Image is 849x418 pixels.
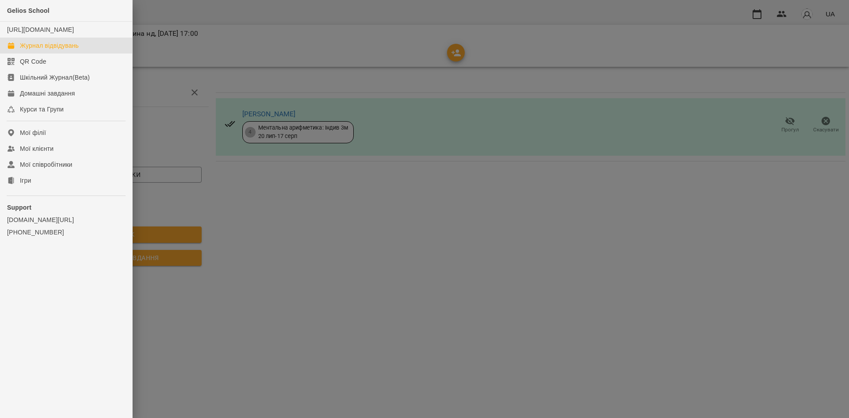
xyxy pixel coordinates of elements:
[20,144,54,153] div: Мої клієнти
[7,203,125,212] p: Support
[20,176,31,185] div: Ігри
[7,215,125,224] a: [DOMAIN_NAME][URL]
[20,128,46,137] div: Мої філії
[7,7,50,14] span: Gelios School
[20,57,46,66] div: QR Code
[20,160,73,169] div: Мої співробітники
[20,105,64,114] div: Курси та Групи
[20,73,90,82] div: Шкільний Журнал(Beta)
[20,41,79,50] div: Журнал відвідувань
[7,228,125,237] a: [PHONE_NUMBER]
[20,89,75,98] div: Домашні завдання
[7,26,74,33] a: [URL][DOMAIN_NAME]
